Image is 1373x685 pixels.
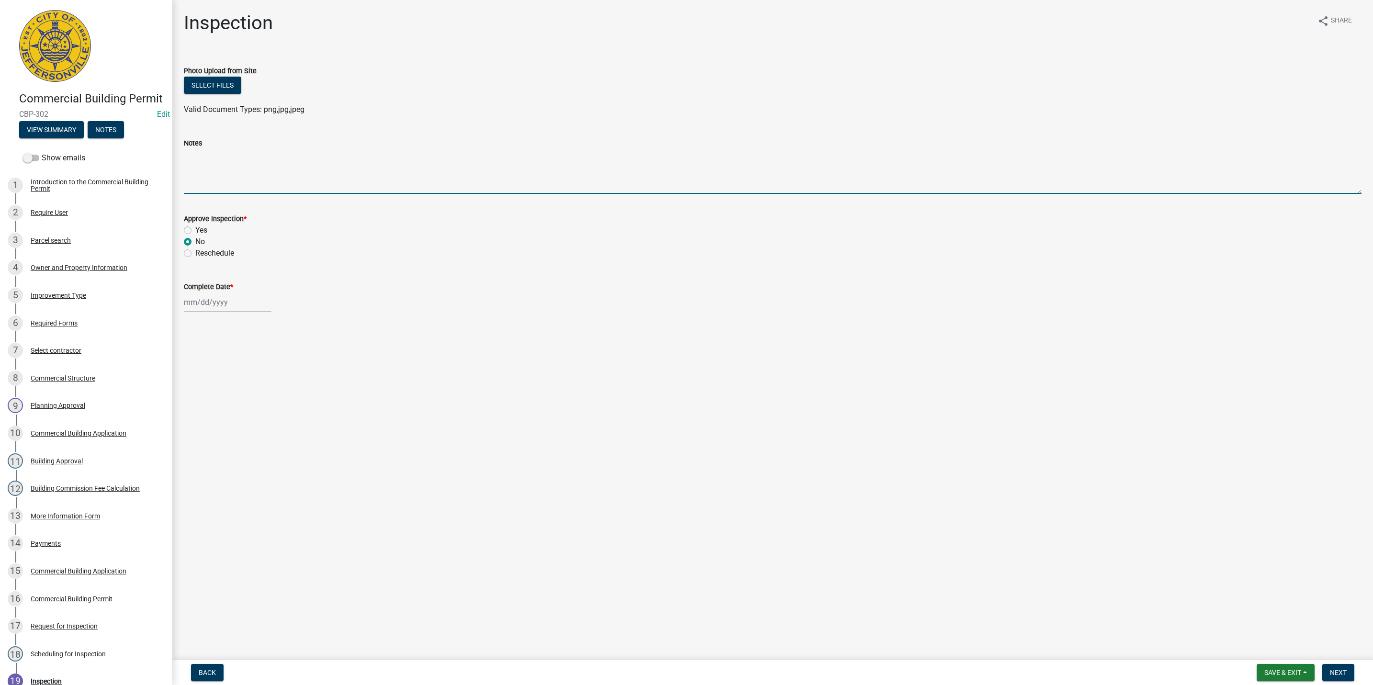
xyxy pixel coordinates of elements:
div: 10 [8,426,23,441]
button: Back [191,664,224,681]
div: 13 [8,508,23,524]
span: Share [1331,15,1352,27]
label: Reschedule [195,247,234,259]
div: 4 [8,260,23,275]
label: No [195,236,205,247]
span: Next [1330,669,1347,676]
h1: Inspection [184,11,273,34]
label: Photo Upload from Site [184,68,257,75]
div: Building Approval [31,458,83,464]
div: Introduction to the Commercial Building Permit [31,179,157,192]
div: 7 [8,343,23,358]
div: Request for Inspection [31,623,98,629]
span: Valid Document Types: png,jpg,jpeg [184,105,304,114]
div: 5 [8,288,23,303]
button: Next [1322,664,1354,681]
div: More Information Form [31,513,100,519]
input: mm/dd/yyyy [184,292,271,312]
div: Commercial Building Application [31,568,126,574]
label: Notes [184,140,202,147]
div: Required Forms [31,320,78,326]
div: Improvement Type [31,292,86,299]
div: 17 [8,618,23,634]
div: 14 [8,536,23,551]
label: Approve Inspection [184,216,247,223]
a: Edit [157,110,170,119]
div: 15 [8,563,23,579]
button: Save & Exit [1257,664,1315,681]
div: Parcel search [31,237,71,244]
label: Show emails [23,152,85,164]
button: Select files [184,77,241,94]
div: 2 [8,205,23,220]
img: City of Jeffersonville, Indiana [19,10,91,82]
i: share [1317,15,1329,27]
div: Commercial Structure [31,375,95,382]
div: 1 [8,178,23,193]
div: 16 [8,591,23,606]
div: 8 [8,371,23,386]
span: Save & Exit [1264,669,1301,676]
span: Back [199,669,216,676]
div: 3 [8,233,23,248]
div: Select contractor [31,347,81,354]
div: Commercial Building Application [31,430,126,437]
wm-modal-confirm: Notes [88,126,124,134]
div: 9 [8,398,23,413]
button: Notes [88,121,124,138]
div: Inspection [31,678,62,685]
button: View Summary [19,121,84,138]
div: 12 [8,481,23,496]
div: Owner and Property Information [31,264,127,271]
label: Yes [195,225,207,236]
div: Payments [31,540,61,547]
button: shareShare [1310,11,1360,30]
div: 18 [8,646,23,662]
div: Building Commission Fee Calculation [31,485,140,492]
div: Scheduling for Inspection [31,651,106,657]
div: Planning Approval [31,402,85,409]
h4: Commercial Building Permit [19,92,165,106]
span: CBP-302 [19,110,153,119]
wm-modal-confirm: Summary [19,126,84,134]
div: Commercial Building Permit [31,595,113,602]
label: Complete Date [184,284,233,291]
div: 6 [8,315,23,331]
div: 11 [8,453,23,469]
wm-modal-confirm: Edit Application Number [157,110,170,119]
div: Require User [31,209,68,216]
